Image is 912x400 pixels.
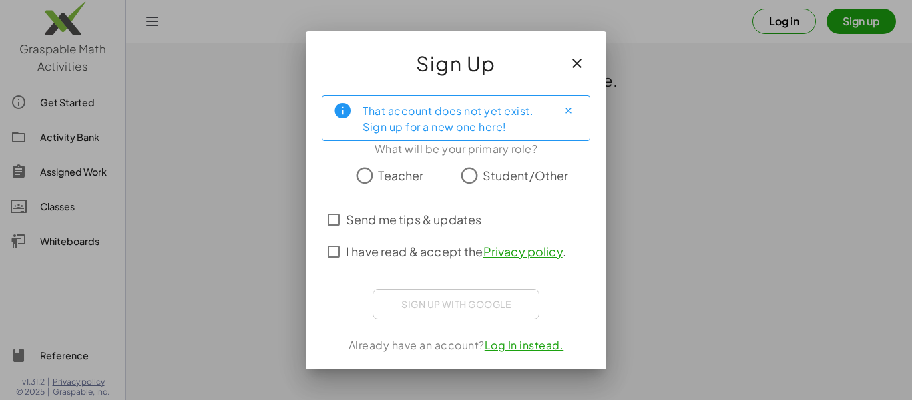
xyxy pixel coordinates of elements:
a: Privacy policy [483,244,563,259]
span: I have read & accept the . [346,242,566,260]
span: Student/Other [483,166,569,184]
a: Log In instead. [485,338,564,352]
div: What will be your primary role? [322,141,590,157]
button: Close [557,100,579,122]
div: That account does not yet exist. Sign up for a new one here! [363,102,547,135]
span: Send me tips & updates [346,210,481,228]
span: Teacher [378,166,423,184]
span: Sign Up [416,47,496,79]
div: Already have an account? [322,337,590,353]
